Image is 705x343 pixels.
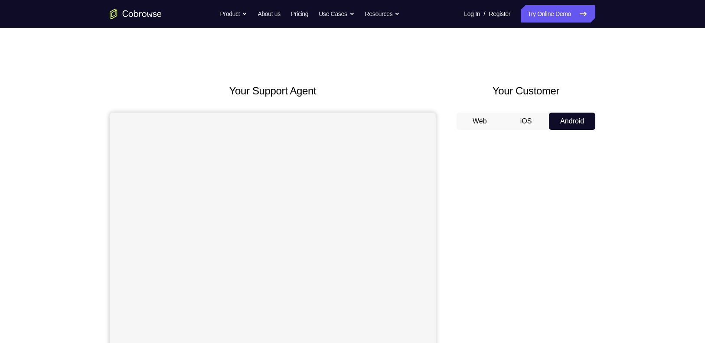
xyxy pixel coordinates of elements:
[503,113,549,130] button: iOS
[258,5,280,23] a: About us
[489,5,510,23] a: Register
[457,83,595,99] h2: Your Customer
[464,5,480,23] a: Log In
[457,113,503,130] button: Web
[483,9,485,19] span: /
[549,113,595,130] button: Android
[521,5,595,23] a: Try Online Demo
[110,9,162,19] a: Go to the home page
[291,5,308,23] a: Pricing
[365,5,400,23] button: Resources
[220,5,248,23] button: Product
[110,83,436,99] h2: Your Support Agent
[319,5,354,23] button: Use Cases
